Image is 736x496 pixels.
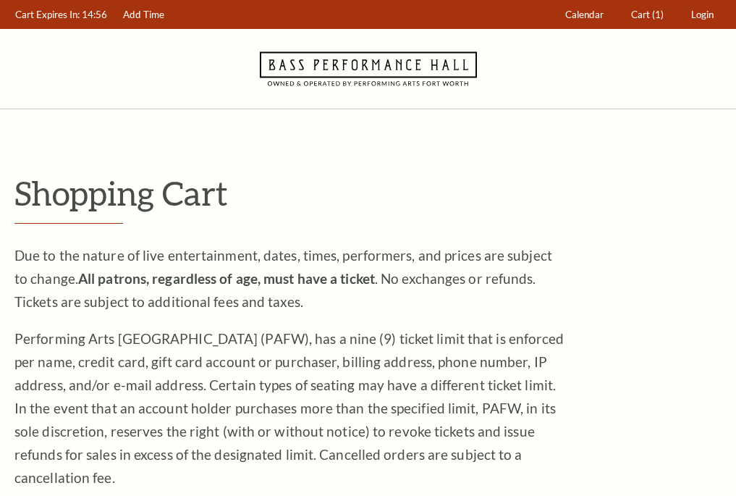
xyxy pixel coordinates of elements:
[117,1,172,29] a: Add Time
[14,327,564,489] p: Performing Arts [GEOGRAPHIC_DATA] (PAFW), has a nine (9) ticket limit that is enforced per name, ...
[652,9,664,20] span: (1)
[625,1,671,29] a: Cart (1)
[14,247,552,310] span: Due to the nature of live entertainment, dates, times, performers, and prices are subject to chan...
[15,9,80,20] span: Cart Expires In:
[14,175,722,211] p: Shopping Cart
[559,1,611,29] a: Calendar
[685,1,721,29] a: Login
[82,9,107,20] span: 14:56
[565,9,604,20] span: Calendar
[631,9,650,20] span: Cart
[691,9,714,20] span: Login
[78,270,375,287] strong: All patrons, regardless of age, must have a ticket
